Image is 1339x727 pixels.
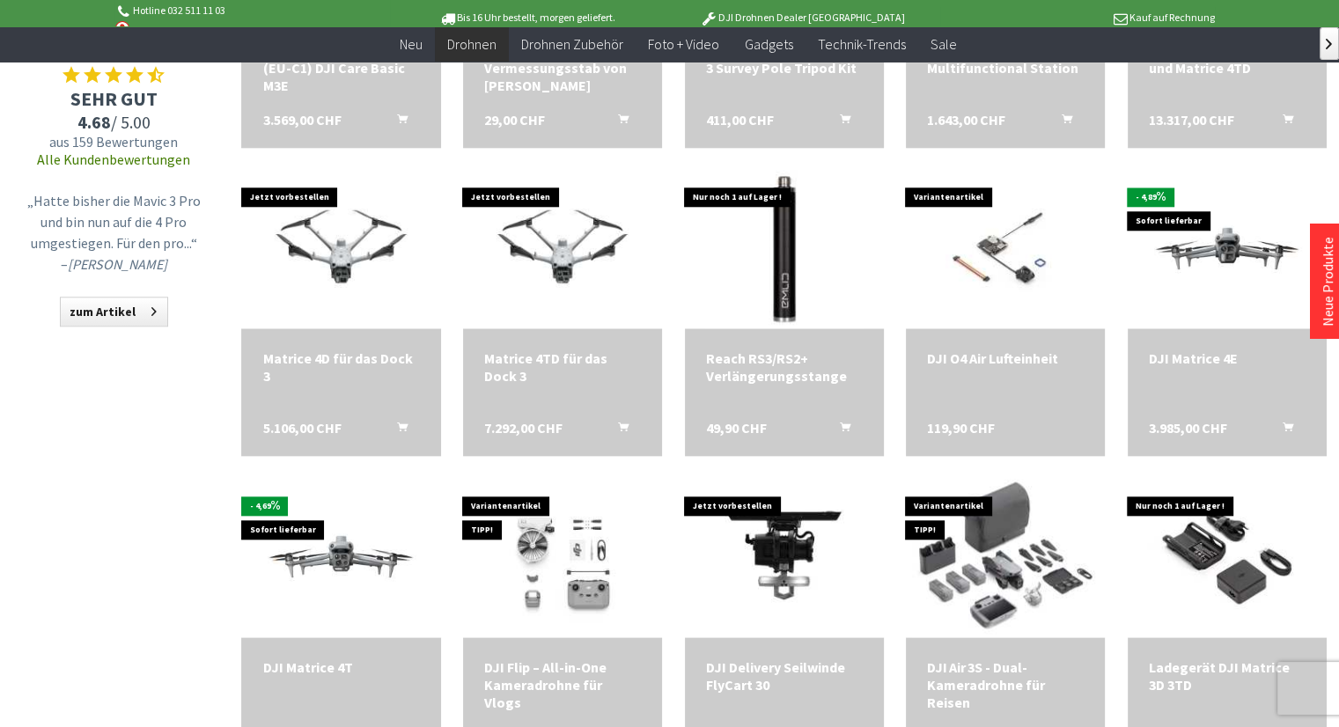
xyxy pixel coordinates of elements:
[1149,658,1306,694] a: Ladegerät DJI Matrice 3D 3TD 269,00 CHF In den Warenkorb
[463,483,662,633] img: DJI Flip – All-in-One Kameradrohne für Vlogs
[60,297,168,327] a: zum Artikel
[77,111,111,133] span: 4.68
[927,111,1005,129] span: 1.643,00 CHF
[706,658,863,694] a: DJI Delivery Seilwinde FlyCart 30 3.650,00 CHF In den Warenkorb
[744,35,792,53] span: Gadgets
[262,349,419,385] a: Matrice 4D für das Dock 3 5.106,00 CHF In den Warenkorb
[1149,658,1306,694] div: Ladegerät DJI Matrice 3D 3TD
[927,349,1084,367] div: DJI O4 Air Lufteinheit
[484,349,641,385] div: Matrice 4TD für das Dock 3
[917,26,968,62] a: Sale
[435,26,509,62] a: Drohnen
[1326,39,1332,49] span: 
[706,349,863,385] a: Reach RS3/RS2+ Verlängerungsstange 49,90 CHF In den Warenkorb
[376,419,418,442] button: In den Warenkorb
[484,419,563,437] span: 7.292,00 CHF
[927,419,995,437] span: 119,90 CHF
[400,35,423,53] span: Neu
[521,35,623,53] span: Drohnen Zubehör
[1040,111,1082,134] button: In den Warenkorb
[1128,194,1327,306] img: DJI Matrice 4E
[819,111,861,134] button: In den Warenkorb
[665,7,939,28] p: DJI Drohnen Dealer [GEOGRAPHIC_DATA]
[817,35,905,53] span: Technik-Trends
[21,86,206,111] span: SEHR GUT
[262,419,341,437] span: 5.106,00 CHF
[706,658,863,694] div: DJI Delivery Seilwinde FlyCart 30
[597,111,639,134] button: In den Warenkorb
[927,658,1084,711] div: DJI Air 3S - Dual-Kameradrohne für Reisen
[484,658,641,711] a: DJI Flip – All-in-One Kameradrohne für Vlogs 439,00 CHF
[241,502,440,614] img: DJI Matrice 4T
[685,483,884,633] img: DJI Delivery Seilwinde FlyCart 30
[484,658,641,711] div: DJI Flip – All-in-One Kameradrohne für Vlogs
[597,419,639,442] button: In den Warenkorb
[484,111,545,129] span: 29,00 CHF
[387,26,435,62] a: Neu
[115,21,129,35] img: Titel anhand dieser ISBN in Citavi-Projekt übernehmen
[68,255,167,273] em: [PERSON_NAME]
[1149,349,1306,367] div: DJI Matrice 4E
[376,111,418,134] button: In den Warenkorb
[262,41,419,94] div: DJI Mavic 3 Enterprise (EU-C1) DJI Care Basic M3E
[705,170,864,328] img: Reach RS3/RS2+ Verlängerungsstange
[262,41,419,94] a: DJI Mavic 3 Enterprise (EU-C1) DJI Care Basic M3E 3.569,00 CHF In den Warenkorb
[706,349,863,385] div: Reach RS3/RS2+ Verlängerungsstange
[805,26,917,62] a: Technik-Trends
[484,41,641,94] a: Ersatzspitze für Vermessungsstab von [PERSON_NAME] 29,00 CHF In den Warenkorb
[463,175,662,325] img: Matrice 4TD für das Dock 3
[390,7,665,28] p: Bis 16 Uhr bestellt, morgen geliefert.
[1128,483,1327,633] img: Ladegerät DJI Matrice 3D 3TD
[241,175,440,325] img: Matrice 4D für das Dock 3
[1149,111,1234,129] span: 13.317,00 CHF
[636,26,732,62] a: Foto + Video
[26,190,202,275] p: „Hatte bisher die Mavic 3 Pro und bin nun auf die 4 Pro umgestiegen. Für den pro...“ –
[21,111,206,133] span: / 5.00
[927,658,1084,711] a: DJI Air 3S - Dual-Kameradrohne für Reisen 1.099,00 CHF
[1262,111,1304,134] button: In den Warenkorb
[706,111,774,129] span: 411,00 CHF
[484,349,641,385] a: Matrice 4TD für das Dock 3 7.292,00 CHF In den Warenkorb
[930,35,956,53] span: Sale
[1319,237,1336,327] a: Neue Produkte
[509,26,636,62] a: Drohnen Zubehör
[262,658,419,676] div: DJI Matrice 4T
[906,175,1105,325] img: DJI O4 Air Lufteinheit
[940,7,1215,28] p: Kauf auf Rechnung
[648,35,719,53] span: Foto + Video
[447,35,497,53] span: Drohnen
[262,658,419,676] a: DJI Matrice 4T 6.090,00 CHF In den Warenkorb
[21,133,206,151] span: aus 159 Bewertungen
[732,26,805,62] a: Gadgets
[706,419,767,437] span: 49,90 CHF
[1149,419,1227,437] span: 3.985,00 CHF
[819,419,861,442] button: In den Warenkorb
[1149,349,1306,367] a: DJI Matrice 4E 3.985,00 CHF In den Warenkorb
[484,41,641,94] div: Ersatzspitze für Vermessungsstab von [PERSON_NAME]
[37,151,190,168] a: Alle Kundenbewertungen
[262,349,419,385] div: Matrice 4D für das Dock 3
[912,479,1100,637] img: DJI Air 3S - Dual-Kameradrohne für Reisen
[1262,419,1304,442] button: In den Warenkorb
[262,111,341,129] span: 3.569,00 CHF
[927,349,1084,367] a: DJI O4 Air Lufteinheit 119,90 CHF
